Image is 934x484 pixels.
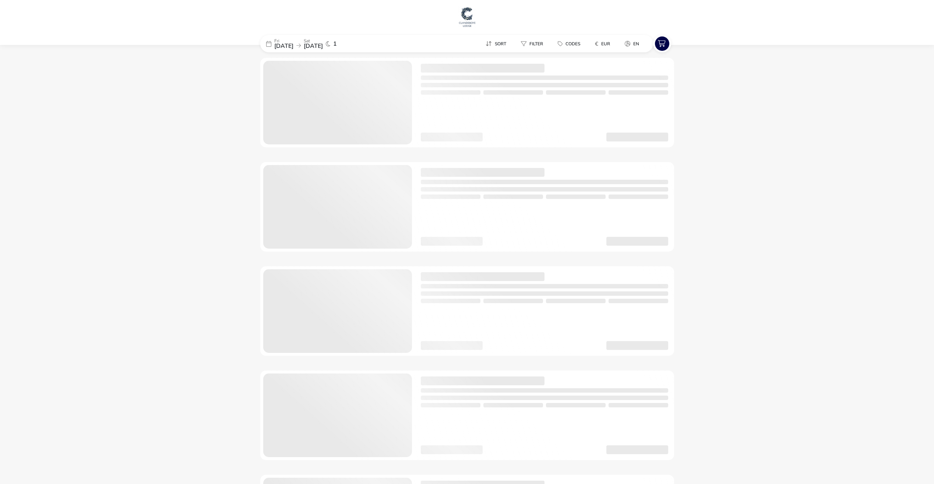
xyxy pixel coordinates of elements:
[589,38,616,49] button: €EUR
[495,41,506,47] span: Sort
[619,38,648,49] naf-pibe-menu-bar-item: en
[619,38,645,49] button: en
[260,35,371,52] div: Fri[DATE]Sat[DATE]1
[589,38,619,49] naf-pibe-menu-bar-item: €EUR
[552,38,586,49] button: Codes
[515,38,549,49] button: Filter
[633,41,639,47] span: en
[333,41,337,47] span: 1
[529,41,543,47] span: Filter
[274,42,293,50] span: [DATE]
[565,41,580,47] span: Codes
[274,39,293,43] p: Fri
[515,38,552,49] naf-pibe-menu-bar-item: Filter
[552,38,589,49] naf-pibe-menu-bar-item: Codes
[458,6,476,28] img: Main Website
[304,42,323,50] span: [DATE]
[480,38,515,49] naf-pibe-menu-bar-item: Sort
[304,39,323,43] p: Sat
[595,40,598,48] i: €
[601,41,610,47] span: EUR
[480,38,512,49] button: Sort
